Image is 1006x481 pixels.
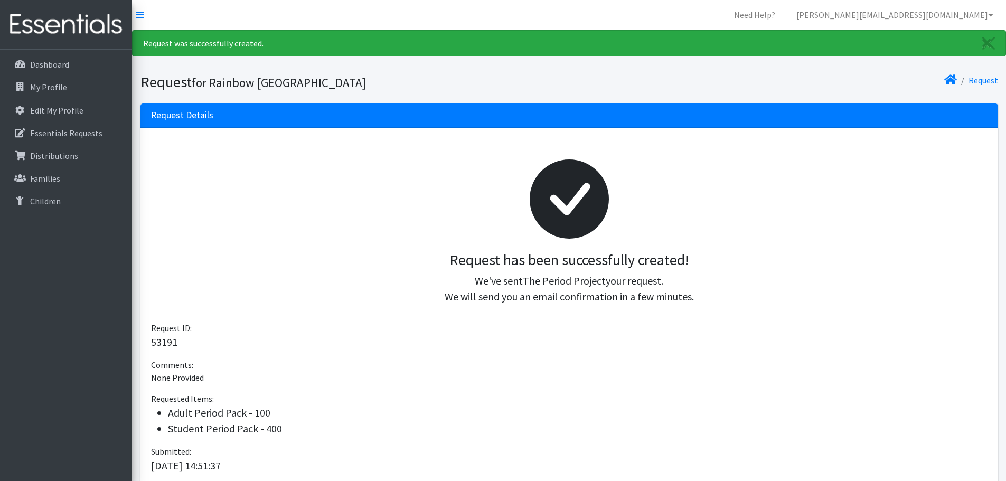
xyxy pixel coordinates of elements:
[4,100,128,121] a: Edit My Profile
[151,323,192,333] span: Request ID:
[151,110,213,121] h3: Request Details
[972,31,1005,56] a: Close
[30,105,83,116] p: Edit My Profile
[151,446,191,457] span: Submitted:
[151,458,988,474] p: [DATE] 14:51:37
[4,145,128,166] a: Distributions
[30,196,61,206] p: Children
[4,122,128,144] a: Essentials Requests
[140,73,566,91] h1: Request
[192,75,366,90] small: for Rainbow [GEOGRAPHIC_DATA]
[151,334,988,350] p: 53191
[30,150,78,161] p: Distributions
[969,75,998,86] a: Request
[788,4,1002,25] a: [PERSON_NAME][EMAIL_ADDRESS][DOMAIN_NAME]
[30,128,102,138] p: Essentials Requests
[30,173,60,184] p: Families
[4,77,128,98] a: My Profile
[168,405,988,421] li: Adult Period Pack - 100
[4,191,128,212] a: Children
[159,273,979,305] p: We've sent your request. We will send you an email confirmation in a few minutes.
[132,30,1006,56] div: Request was successfully created.
[4,168,128,189] a: Families
[523,274,606,287] span: The Period Project
[151,360,193,370] span: Comments:
[726,4,784,25] a: Need Help?
[4,7,128,42] img: HumanEssentials
[4,54,128,75] a: Dashboard
[159,251,979,269] h3: Request has been successfully created!
[30,59,69,70] p: Dashboard
[30,82,67,92] p: My Profile
[168,421,988,437] li: Student Period Pack - 400
[151,393,214,404] span: Requested Items:
[151,372,204,383] span: None Provided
